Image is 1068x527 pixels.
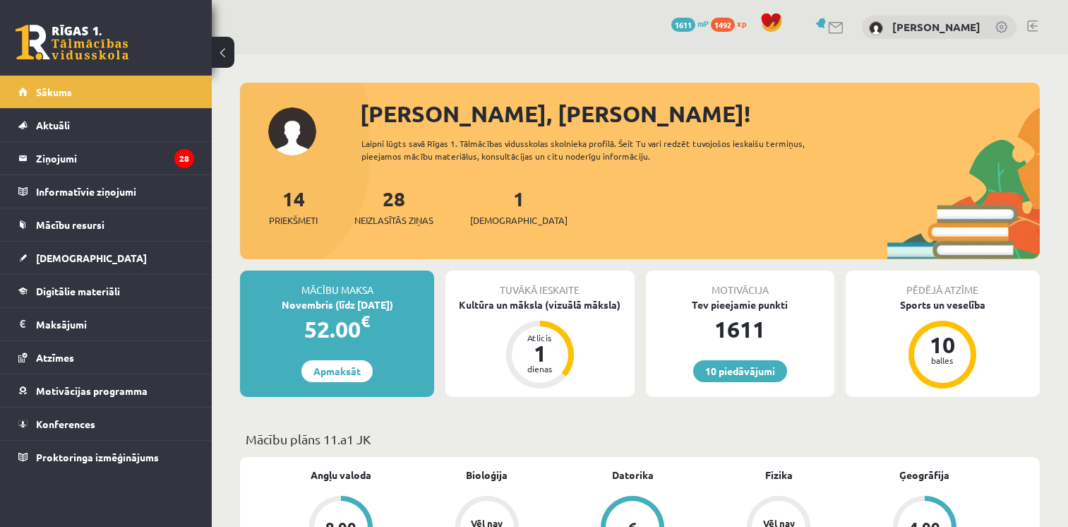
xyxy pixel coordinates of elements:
[18,175,194,208] a: Informatīvie ziņojumi
[246,430,1034,449] p: Mācību plāns 11.a1 JK
[445,297,634,312] div: Kultūra un māksla (vizuālā māksla)
[301,360,373,382] a: Apmaksāt
[646,312,834,346] div: 1611
[445,297,634,391] a: Kultūra un māksla (vizuālā māksla) Atlicis 1 dienas
[18,76,194,108] a: Sākums
[36,251,147,264] span: [DEMOGRAPHIC_DATA]
[18,441,194,473] a: Proktoringa izmēģinājums
[693,360,787,382] a: 10 piedāvājumi
[174,149,194,168] i: 28
[16,25,128,60] a: Rīgas 1. Tālmācības vidusskola
[360,97,1040,131] div: [PERSON_NAME], [PERSON_NAME]!
[36,384,148,397] span: Motivācijas programma
[18,341,194,374] a: Atzīmes
[36,85,72,98] span: Sākums
[36,451,159,463] span: Proktoringa izmēģinājums
[646,297,834,312] div: Tev pieejamie punkti
[646,271,834,297] div: Motivācija
[921,356,964,365] div: balles
[892,20,980,34] a: [PERSON_NAME]
[846,297,1040,391] a: Sports un veselība 10 balles
[519,365,561,373] div: dienas
[846,297,1040,312] div: Sports un veselība
[36,218,104,231] span: Mācību resursi
[18,242,194,274] a: [DEMOGRAPHIC_DATA]
[36,418,95,430] span: Konferences
[361,311,370,331] span: €
[18,408,194,440] a: Konferences
[671,18,709,29] a: 1611 mP
[612,468,654,482] a: Datorika
[671,18,695,32] span: 1611
[269,186,318,227] a: 14Priekšmeti
[269,213,318,227] span: Priekšmeti
[354,213,433,227] span: Neizlasītās ziņas
[18,275,194,307] a: Digitālie materiāli
[36,351,74,364] span: Atzīmes
[466,468,508,482] a: Bioloģija
[240,271,434,297] div: Mācību maksa
[18,208,194,241] a: Mācību resursi
[899,468,949,482] a: Ģeogrāfija
[36,119,70,131] span: Aktuāli
[240,297,434,312] div: Novembris (līdz [DATE])
[711,18,735,32] span: 1492
[36,142,194,174] legend: Ziņojumi
[445,271,634,297] div: Tuvākā ieskaite
[36,285,120,297] span: Digitālie materiāli
[470,213,568,227] span: [DEMOGRAPHIC_DATA]
[36,175,194,208] legend: Informatīvie ziņojumi
[921,333,964,356] div: 10
[311,468,371,482] a: Angļu valoda
[18,142,194,174] a: Ziņojumi28
[361,137,841,162] div: Laipni lūgts savā Rīgas 1. Tālmācības vidusskolas skolnieka profilā. Šeit Tu vari redzēt tuvojošo...
[240,312,434,346] div: 52.00
[697,18,709,29] span: mP
[354,186,433,227] a: 28Neizlasītās ziņas
[846,271,1040,297] div: Pēdējā atzīme
[711,18,753,29] a: 1492 xp
[18,109,194,141] a: Aktuāli
[765,468,793,482] a: Fizika
[519,333,561,342] div: Atlicis
[519,342,561,365] div: 1
[18,374,194,407] a: Motivācijas programma
[737,18,746,29] span: xp
[36,308,194,341] legend: Maksājumi
[18,308,194,341] a: Maksājumi
[869,21,883,35] img: Kristīne Grīnvalde
[470,186,568,227] a: 1[DEMOGRAPHIC_DATA]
